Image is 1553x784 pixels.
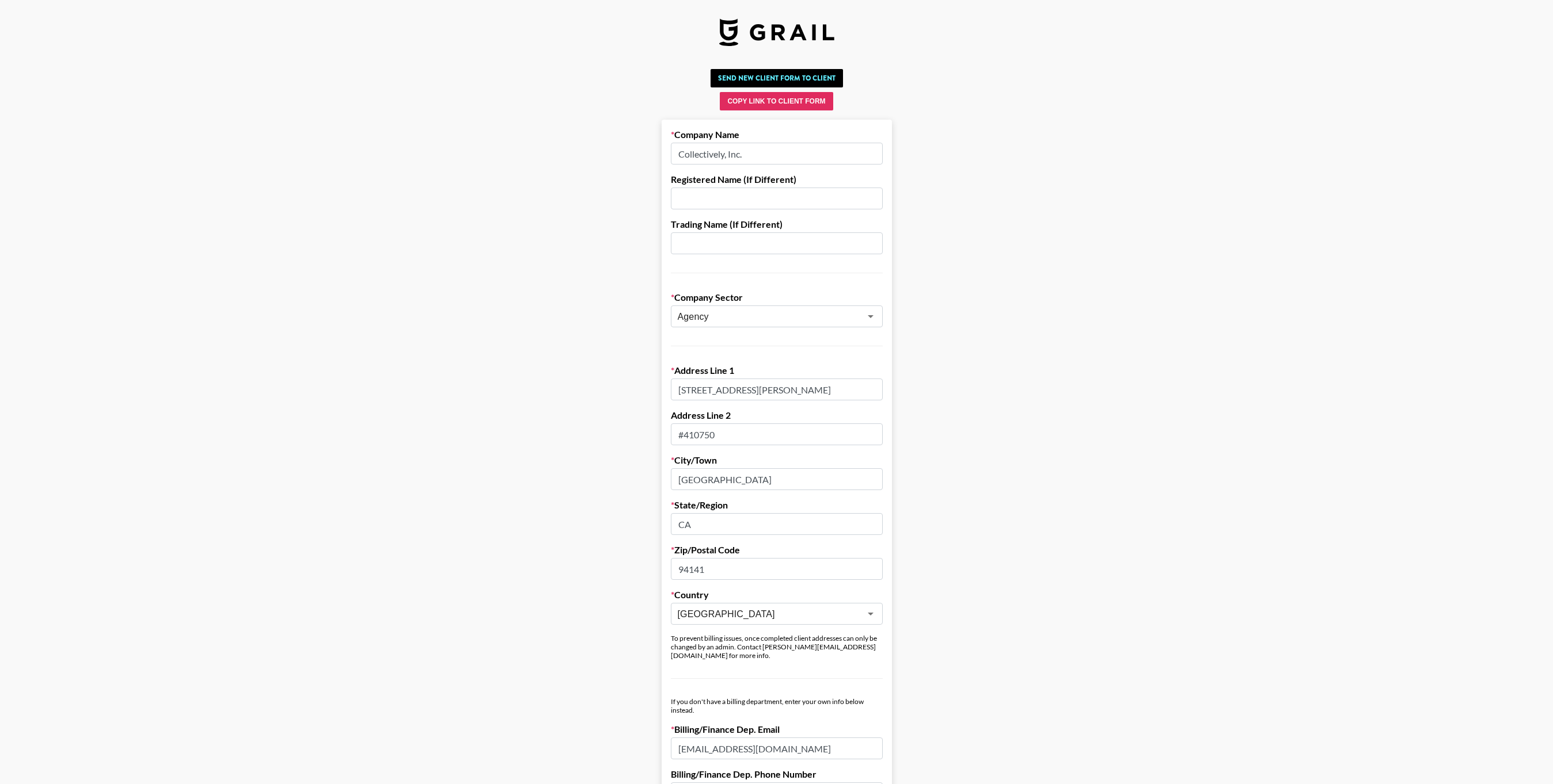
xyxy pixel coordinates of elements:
[671,292,883,303] label: Company Sector
[671,544,883,556] label: Zip/Postal Code
[671,454,883,466] label: City/Town
[671,499,883,511] label: State/Region
[863,606,879,622] button: Open
[671,634,883,660] div: To prevent billing issues, once completed client addresses can only be changed by an admin. Conta...
[671,768,883,780] label: Billing/Finance Dep. Phone Number
[671,365,883,376] label: Address Line 1
[863,308,879,324] button: Open
[671,724,883,735] label: Billing/Finance Dep. Email
[671,589,883,601] label: Country
[671,129,883,140] label: Company Name
[711,69,843,87] button: Send New Client Form to Client
[671,174,883,185] label: Registered Name (If Different)
[671,219,883,230] label: Trading Name (If Different)
[671,697,883,714] div: If you don't have a billing department, enter your own info below instead.
[719,18,834,46] img: Grail Talent Logo
[720,92,833,110] button: Copy Link to Client Form
[671,410,883,421] label: Address Line 2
